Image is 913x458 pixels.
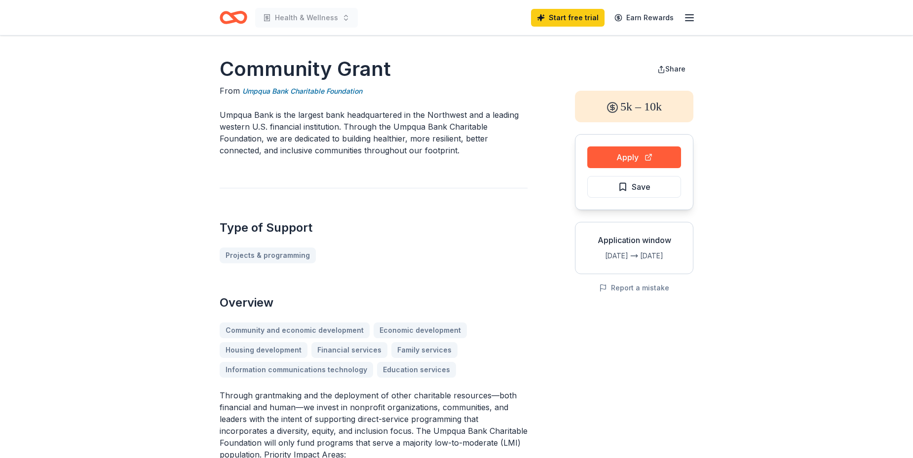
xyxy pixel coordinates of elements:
button: Save [587,176,681,198]
div: [DATE] [583,250,628,262]
span: Share [665,65,685,73]
button: Health & Wellness [255,8,358,28]
a: Home [220,6,247,29]
span: Health & Wellness [275,12,338,24]
h1: Community Grant [220,55,528,83]
a: Earn Rewards [609,9,680,27]
button: Report a mistake [599,282,669,294]
span: Save [632,180,650,193]
button: Share [649,59,693,79]
div: From [220,85,528,97]
div: Application window [583,234,685,246]
a: Start free trial [531,9,605,27]
div: 5k – 10k [575,91,693,122]
a: Projects & programming [220,247,316,263]
h2: Overview [220,295,528,311]
h2: Type of Support [220,220,528,236]
button: Apply [587,146,681,168]
p: Umpqua Bank is the largest bank headquartered in the Northwest and a leading western U.S. financi... [220,109,528,156]
div: [DATE] [640,250,685,262]
a: Umpqua Bank Charitable Foundation [242,85,362,97]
